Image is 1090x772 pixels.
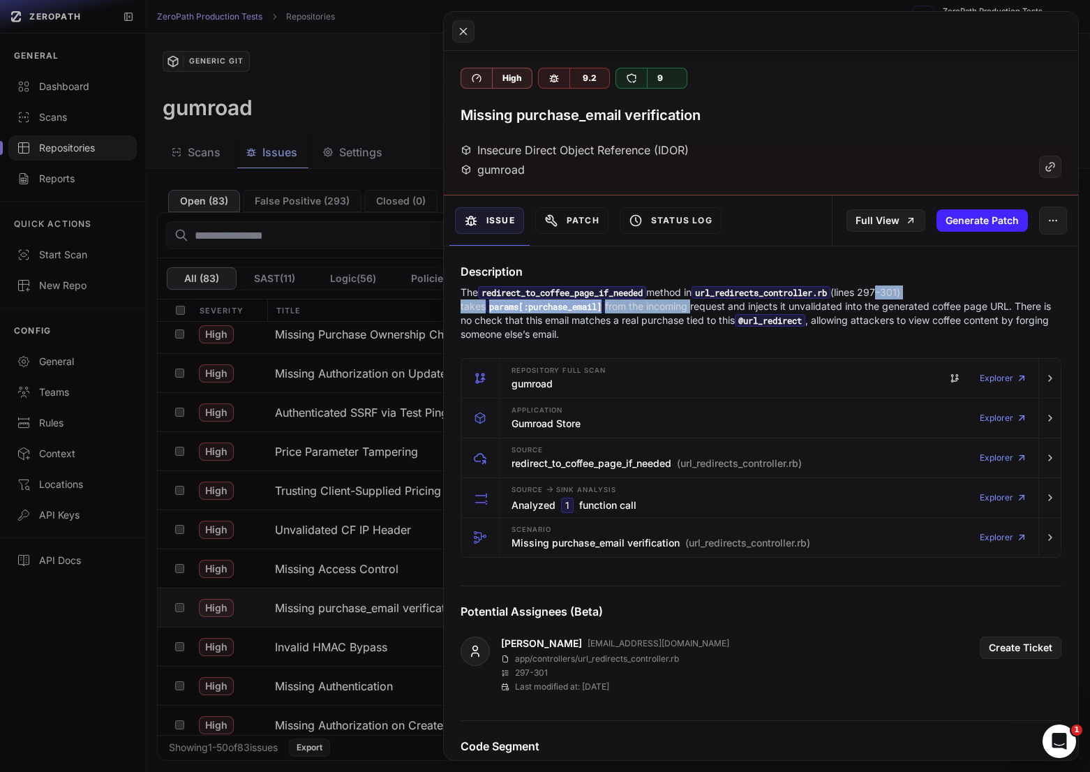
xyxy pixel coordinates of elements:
[1043,725,1076,758] iframe: Intercom live chat
[980,524,1027,551] a: Explorer
[980,364,1027,392] a: Explorer
[588,638,729,649] p: [EMAIL_ADDRESS][DOMAIN_NAME]
[515,667,548,678] p: 297 - 301
[461,399,1061,438] button: Application Gumroad Store Explorer
[461,518,1061,557] button: Scenario Missing purchase_email verification (url_redirects_controller.rb) Explorer
[512,377,553,391] h3: gumroad
[980,484,1027,512] a: Explorer
[512,456,802,470] h3: redirect_to_coffee_page_if_needed
[461,438,1061,477] button: Source redirect_to_coffee_page_if_needed (url_redirects_controller.rb) Explorer
[561,498,574,513] code: 1
[515,653,679,665] p: app/controllers/url_redirects_controller.rb
[512,484,616,495] span: Source Sink Analysis
[461,285,1061,341] p: The method in (lines 297–301) takes from the incoming request and injects it unvalidated into the...
[512,417,581,431] h3: Gumroad Store
[980,404,1027,432] a: Explorer
[512,367,606,374] span: Repository Full scan
[512,407,563,414] span: Application
[980,637,1061,659] button: Create Ticket
[515,681,609,692] p: Last modified at: [DATE]
[461,738,1061,755] h4: Code Segment
[461,478,1061,517] button: Source -> Sink Analysis Analyzed 1 function call Explorer
[478,286,646,299] code: redirect_to_coffee_page_if_needed
[461,359,1061,398] button: Repository Full scan gumroad Explorer
[980,444,1027,472] a: Explorer
[461,603,1061,620] h4: Potential Assignees (Beta)
[692,286,830,299] code: url_redirects_controller.rb
[512,447,543,454] span: Source
[936,209,1028,232] button: Generate Patch
[461,263,1061,280] h4: Description
[846,209,925,232] a: Full View
[535,207,609,234] button: Patch
[685,536,810,550] span: (url_redirects_controller.rb)
[512,536,810,550] h3: Missing purchase_email verification
[620,207,722,234] button: Status Log
[735,314,805,327] code: @url_redirect
[512,526,551,533] span: Scenario
[486,300,605,313] code: params[:purchase_email]
[461,161,525,178] div: gumroad
[512,498,636,513] h3: Analyzed function call
[677,456,802,470] span: (url_redirects_controller.rb)
[501,637,582,651] a: [PERSON_NAME]
[455,207,524,234] button: Issue
[1071,725,1082,736] span: 1
[546,484,553,494] span: ->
